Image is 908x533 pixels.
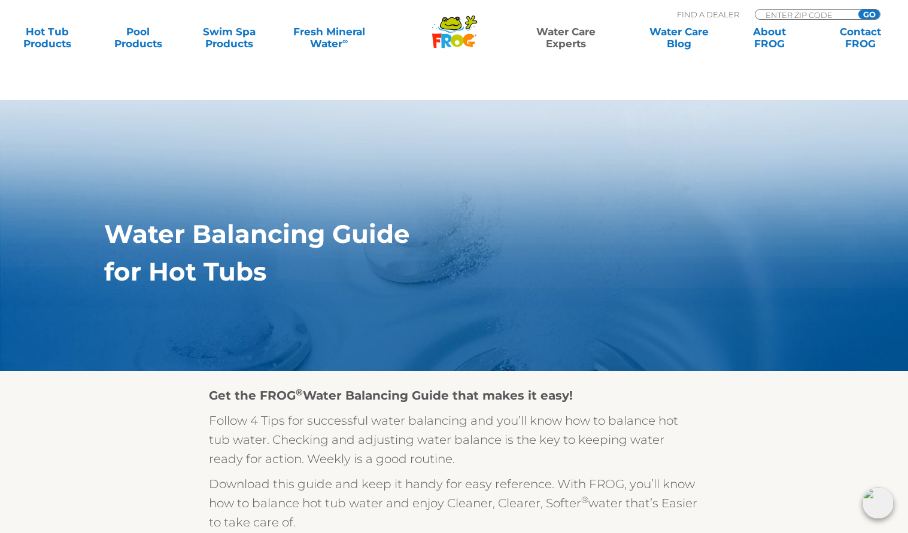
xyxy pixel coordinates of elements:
[858,10,880,19] input: GO
[643,26,714,50] a: Water CareBlog
[104,257,749,286] h1: for Hot Tubs
[296,386,303,398] sup: ®
[508,26,623,50] a: Water CareExperts
[209,411,700,468] p: Follow 4 Tips for successful water balancing and you’ll know how to balance hot tub water. Checki...
[104,220,749,248] h1: Water Balancing Guide
[209,474,700,532] p: Download this guide and keep it handy for easy reference. With FROG, you’ll know how to balance h...
[825,26,896,50] a: ContactFROG
[677,9,739,20] p: Find A Dealer
[285,26,373,50] a: Fresh MineralWater∞
[863,488,894,519] img: openIcon
[194,26,265,50] a: Swim SpaProducts
[764,10,845,20] input: Zip Code Form
[581,494,588,505] sup: ®
[12,26,83,50] a: Hot TubProducts
[734,26,805,50] a: AboutFROG
[342,36,348,45] sup: ∞
[209,388,573,403] strong: Get the FROG Water Balancing Guide that makes it easy!
[103,26,174,50] a: PoolProducts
